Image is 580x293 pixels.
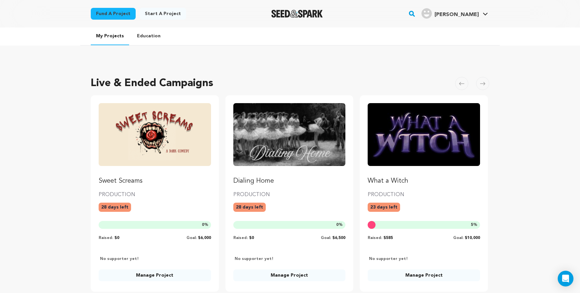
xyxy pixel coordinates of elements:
[435,12,479,17] span: [PERSON_NAME]
[99,176,211,186] p: Sweet Screams
[233,176,346,186] p: Dialing Home
[368,236,382,240] span: Raised:
[202,223,204,227] span: 0
[368,191,480,199] p: PRODUCTION
[99,236,113,240] span: Raised:
[140,8,186,20] a: Start a project
[99,256,139,262] p: No supporter yet!
[91,76,213,91] h2: Live & Ended Campaigns
[383,236,393,240] span: $585
[453,236,463,240] span: Goal:
[233,203,266,212] p: 28 days left
[271,10,323,18] a: Seed&Spark Homepage
[471,223,473,227] span: 5
[99,203,131,212] p: 28 days left
[368,203,400,212] p: 23 days left
[368,256,408,262] p: No supporter yet!
[420,7,489,21] span: Sarmite P.'s Profile
[202,222,208,228] span: %
[332,236,345,240] span: $6,500
[233,103,346,186] a: Fund Dialing Home
[91,8,136,20] a: Fund a project
[233,256,274,262] p: No supporter yet!
[132,27,166,45] a: Education
[368,103,480,186] a: Fund What a Witch
[421,8,479,19] div: Sarmite P.'s Profile
[421,8,432,19] img: user.png
[91,27,129,45] a: My Projects
[99,103,211,186] a: Fund Sweet Screams
[321,236,331,240] span: Goal:
[249,236,254,240] span: $0
[271,10,323,18] img: Seed&Spark Logo Dark Mode
[99,269,211,281] a: Manage Project
[186,236,197,240] span: Goal:
[336,223,338,227] span: 0
[368,269,480,281] a: Manage Project
[336,222,343,228] span: %
[420,7,489,19] a: Sarmite P.'s Profile
[558,271,573,286] div: Open Intercom Messenger
[233,269,346,281] a: Manage Project
[99,191,211,199] p: PRODUCTION
[465,236,480,240] span: $10,000
[114,236,119,240] span: $0
[198,236,211,240] span: $6,000
[233,236,248,240] span: Raised:
[368,176,480,186] p: What a Witch
[471,222,477,228] span: %
[233,191,346,199] p: PRODUCTION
